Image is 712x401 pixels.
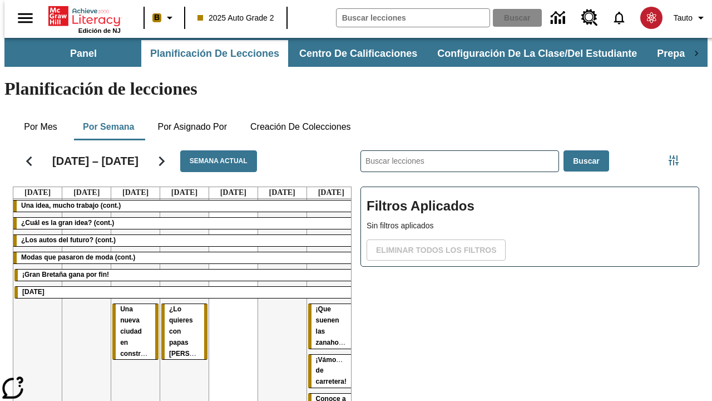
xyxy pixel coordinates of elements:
button: Semana actual [180,150,257,172]
button: Menú lateral de filtros [662,149,685,172]
div: Una idea, mucho trabajo (cont.) [13,200,355,212]
span: ¡Gran Bretaña gana por fin! [22,271,109,278]
span: Tauto [674,12,693,24]
span: Una nueva ciudad en construcción [120,305,162,358]
div: Filtros Aplicados [360,187,699,267]
div: ¿Los autos del futuro? (cont.) [13,235,355,246]
a: 6 de septiembre de 2025 [267,187,298,198]
div: Día del Trabajo [14,287,354,298]
span: 2025 Auto Grade 2 [197,12,274,24]
input: Buscar campo [337,9,489,27]
button: Buscar [563,150,609,172]
p: Sin filtros aplicados [367,220,693,232]
span: ¿Lo quieres con papas fritas? [169,305,229,358]
a: Notificaciones [605,3,634,32]
button: Seguir [147,147,176,175]
button: Por semana [74,114,143,140]
button: Regresar [15,147,43,175]
input: Buscar lecciones [361,151,558,172]
div: ¿Lo quieres con papas fritas? [161,304,207,360]
button: Abrir el menú lateral [9,2,42,35]
button: Perfil/Configuración [669,8,712,28]
button: Creación de colecciones [241,114,360,140]
a: Portada [48,5,121,27]
div: Modas que pasaron de moda (cont.) [13,252,355,263]
button: Por asignado por [149,114,236,140]
a: 1 de septiembre de 2025 [22,187,53,198]
div: Una nueva ciudad en construcción [112,304,159,360]
span: ¿Cuál es la gran idea? (cont.) [21,219,114,227]
h2: [DATE] – [DATE] [52,154,139,168]
div: Pestañas siguientes [685,40,708,67]
h2: Filtros Aplicados [367,193,693,220]
h1: Planificación de lecciones [4,79,708,99]
a: 4 de septiembre de 2025 [169,187,200,198]
div: Subbarra de navegación [4,38,708,67]
button: Planificación de lecciones [141,40,288,67]
div: ¡Que suenen las zanahorias! [308,304,354,349]
a: 7 de septiembre de 2025 [316,187,347,198]
span: ¡Vámonos de carretera! [316,356,348,386]
div: ¡Gran Bretaña gana por fin! [14,270,354,281]
a: 3 de septiembre de 2025 [120,187,151,198]
span: Una idea, mucho trabajo (cont.) [21,202,121,209]
button: Centro de calificaciones [290,40,426,67]
span: Día del Trabajo [22,288,44,296]
img: avatar image [640,7,662,29]
span: Modas que pasaron de moda (cont.) [21,253,135,261]
span: ¿Los autos del futuro? (cont.) [21,236,116,244]
span: B [154,11,160,25]
button: Escoja un nuevo avatar [634,3,669,32]
button: Por mes [13,114,68,140]
a: Centro de recursos, Se abrirá en una pestaña nueva. [575,3,605,33]
div: Portada [48,4,121,34]
span: ¡Que suenen las zanahorias! [316,305,353,346]
div: Subbarra de navegación [27,40,685,67]
span: Edición de NJ [78,27,121,34]
a: 5 de septiembre de 2025 [218,187,249,198]
a: Centro de información [544,3,575,33]
button: Panel [28,40,139,67]
div: ¿Cuál es la gran idea? (cont.) [13,218,355,229]
div: ¡Vámonos de carretera! [308,355,354,388]
button: Configuración de la clase/del estudiante [428,40,646,67]
button: Boost El color de la clase es anaranjado claro. Cambiar el color de la clase. [148,8,181,28]
a: 2 de septiembre de 2025 [71,187,102,198]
